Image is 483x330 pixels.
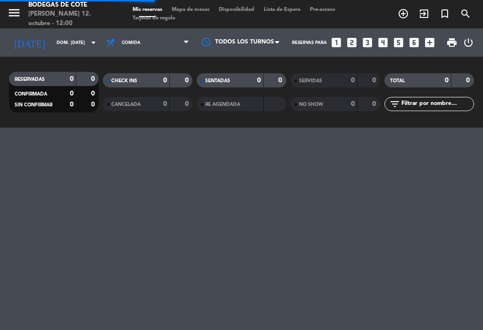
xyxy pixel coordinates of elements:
[424,36,436,49] i: add_box
[91,90,97,97] strong: 0
[439,8,450,19] i: turned_in_not
[7,33,52,52] i: [DATE]
[128,7,167,12] span: Mis reservas
[163,77,167,84] strong: 0
[259,7,305,12] span: Lista de Espera
[15,103,52,107] span: SIN CONFIRMAR
[460,8,471,19] i: search
[111,102,141,107] span: CANCELADA
[299,102,323,107] span: NO SHOW
[7,6,21,23] button: menu
[292,40,327,45] span: Reservas para
[299,78,322,83] span: SERVIDAS
[346,36,358,49] i: looks_two
[205,78,230,83] span: SENTADAS
[88,37,99,48] i: arrow_drop_down
[455,6,476,22] span: BUSCAR
[278,77,284,84] strong: 0
[70,90,74,97] strong: 0
[400,99,474,109] input: Filtrar por nombre...
[91,101,97,108] strong: 0
[392,36,405,49] i: looks_5
[463,37,474,48] i: power_settings_new
[377,36,389,49] i: looks_4
[461,28,476,57] div: LOG OUT
[418,8,430,19] i: exit_to_app
[361,36,374,49] i: looks_3
[185,101,191,107] strong: 0
[414,6,434,22] span: WALK IN
[70,101,74,108] strong: 0
[434,6,455,22] span: Reserva especial
[15,92,47,96] span: CONFIRMADA
[408,36,420,49] i: looks_6
[28,9,114,28] div: [PERSON_NAME] 12. octubre - 12:00
[122,40,141,45] span: Comida
[351,101,355,107] strong: 0
[466,77,472,84] strong: 0
[372,77,378,84] strong: 0
[111,78,137,83] span: CHECK INS
[15,77,45,82] span: RESERVADAS
[446,37,458,48] span: print
[214,7,259,12] span: Disponibilidad
[7,6,21,20] i: menu
[257,77,261,84] strong: 0
[351,77,355,84] strong: 0
[163,101,167,107] strong: 0
[305,7,340,12] span: Pre-acceso
[398,8,409,19] i: add_circle_outline
[445,77,449,84] strong: 0
[91,76,97,82] strong: 0
[330,36,342,49] i: looks_one
[28,0,114,10] div: Bodegas de Cote
[372,101,378,107] strong: 0
[185,77,191,84] strong: 0
[393,6,414,22] span: RESERVAR MESA
[390,78,405,83] span: TOTAL
[128,16,180,21] span: Tarjetas de regalo
[389,98,400,110] i: filter_list
[167,7,214,12] span: Mapa de mesas
[205,102,240,107] span: RE AGENDADA
[70,76,74,82] strong: 0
